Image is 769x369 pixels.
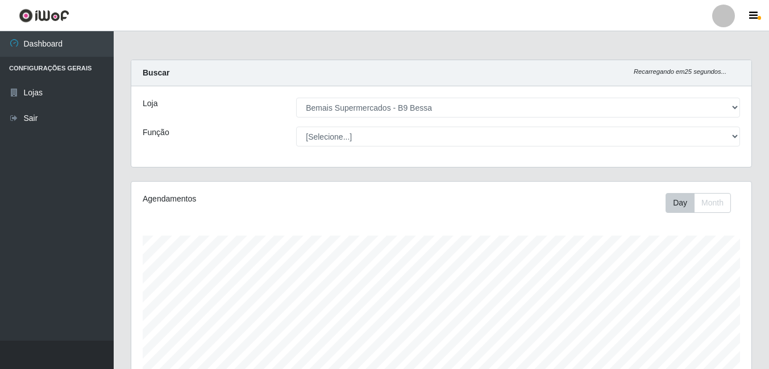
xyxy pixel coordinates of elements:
[143,127,169,139] label: Função
[666,193,740,213] div: Toolbar with button groups
[666,193,731,213] div: First group
[143,98,157,110] label: Loja
[694,193,731,213] button: Month
[634,68,726,75] i: Recarregando em 25 segundos...
[143,193,381,205] div: Agendamentos
[666,193,695,213] button: Day
[19,9,69,23] img: CoreUI Logo
[143,68,169,77] strong: Buscar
